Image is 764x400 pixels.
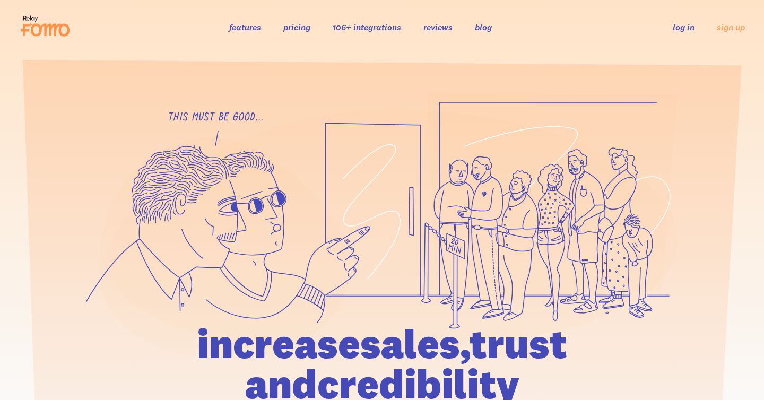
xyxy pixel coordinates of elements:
[673,22,694,32] a: log in
[283,22,310,32] a: pricing
[333,22,401,32] a: 106+ integrations
[475,22,492,32] a: blog
[423,22,453,32] a: reviews
[717,22,745,33] a: sign up
[229,22,261,32] a: features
